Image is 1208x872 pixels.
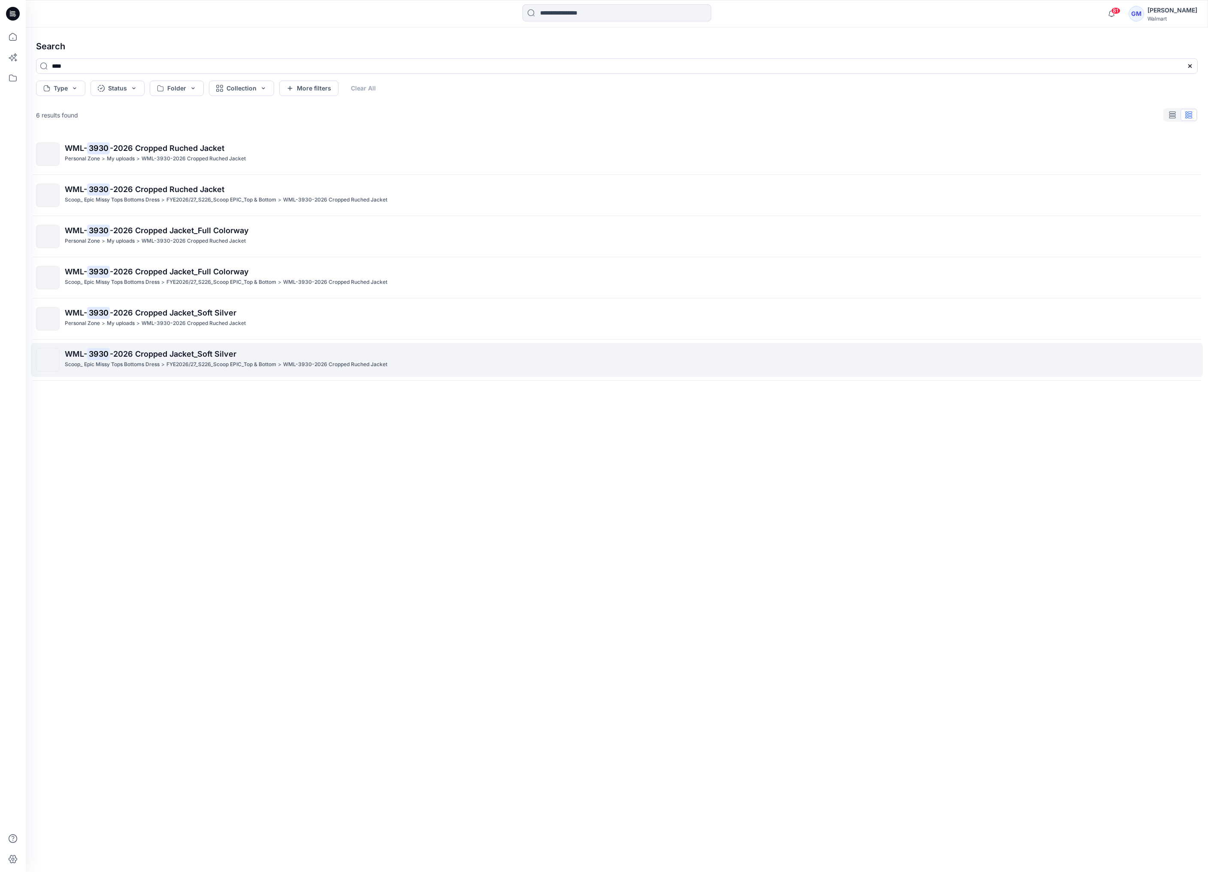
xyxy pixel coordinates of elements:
button: Collection [209,81,274,96]
p: > [102,319,105,328]
p: > [278,360,281,369]
span: WML- [65,267,87,276]
div: [PERSON_NAME] [1148,5,1197,15]
p: WML-3930-2026 Cropped Ruched Jacket [283,360,387,369]
button: Status [91,81,145,96]
span: 81 [1111,7,1120,14]
p: FYE2026/27_S226_Scoop EPIC_Top & Bottom [166,278,276,287]
p: > [161,278,165,287]
span: -2026 Cropped Jacket_Soft Silver [110,308,236,317]
p: > [102,237,105,246]
p: WML-3930-2026 Cropped Ruched Jacket [142,154,246,163]
span: -2026 Cropped Ruched Jacket [110,185,224,194]
p: > [136,319,140,328]
span: WML- [65,226,87,235]
p: Personal Zone [65,237,100,246]
button: More filters [279,81,338,96]
p: Scoop_ Epic Missy Tops Bottoms Dress [65,278,160,287]
button: Type [36,81,85,96]
div: GM [1129,6,1144,21]
span: WML- [65,144,87,153]
mark: 3930 [87,348,110,360]
p: My uploads [107,319,135,328]
a: WML-3930-2026 Cropped Jacket_Full ColorwayScoop_ Epic Missy Tops Bottoms Dress>FYE2026/27_S226_Sc... [31,261,1203,295]
p: > [136,237,140,246]
p: My uploads [107,237,135,246]
p: > [136,154,140,163]
mark: 3930 [87,183,110,195]
mark: 3930 [87,142,110,154]
p: > [102,154,105,163]
mark: 3930 [87,307,110,319]
button: Folder [150,81,204,96]
span: WML- [65,349,87,358]
p: My uploads [107,154,135,163]
p: Scoop_ Epic Missy Tops Bottoms Dress [65,195,160,204]
div: Walmart [1148,15,1197,22]
p: Scoop_ Epic Missy Tops Bottoms Dress [65,360,160,369]
a: WML-3930-2026 Cropped Ruched JacketScoop_ Epic Missy Tops Bottoms Dress>FYE2026/27_S226_Scoop EPI... [31,178,1203,212]
span: -2026 Cropped Jacket_Soft Silver [110,349,236,358]
span: -2026 Cropped Ruched Jacket [110,144,224,153]
h4: Search [29,34,1205,58]
span: WML- [65,308,87,317]
p: FYE2026/27_S226_Scoop EPIC_Top & Bottom [166,195,276,204]
p: > [278,195,281,204]
p: > [161,195,165,204]
p: > [278,278,281,287]
p: > [161,360,165,369]
mark: 3930 [87,224,110,236]
a: WML-3930-2026 Cropped Jacket_Full ColorwayPersonal Zone>My uploads>WML-3930-2026 Cropped Ruched J... [31,220,1203,253]
p: WML-3930-2026 Cropped Ruched Jacket [283,195,387,204]
a: WML-3930-2026 Cropped Jacket_Soft SilverPersonal Zone>My uploads>WML-3930-2026 Cropped Ruched Jacket [31,302,1203,336]
p: Personal Zone [65,154,100,163]
span: WML- [65,185,87,194]
span: -2026 Cropped Jacket_Full Colorway [110,267,249,276]
p: WML-3930-2026 Cropped Ruched Jacket [142,237,246,246]
p: Personal Zone [65,319,100,328]
a: WML-3930-2026 Cropped Ruched JacketPersonal Zone>My uploads>WML-3930-2026 Cropped Ruched Jacket [31,137,1203,171]
mark: 3930 [87,265,110,277]
span: -2026 Cropped Jacket_Full Colorway [110,226,249,235]
p: FYE2026/27_S226_Scoop EPIC_Top & Bottom [166,360,276,369]
a: WML-3930-2026 Cropped Jacket_Soft SilverScoop_ Epic Missy Tops Bottoms Dress>FYE2026/27_S226_Scoo... [31,343,1203,377]
p: WML-3930-2026 Cropped Ruched Jacket [142,319,246,328]
p: 6 results found [36,111,78,120]
p: WML-3930-2026 Cropped Ruched Jacket [283,278,387,287]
